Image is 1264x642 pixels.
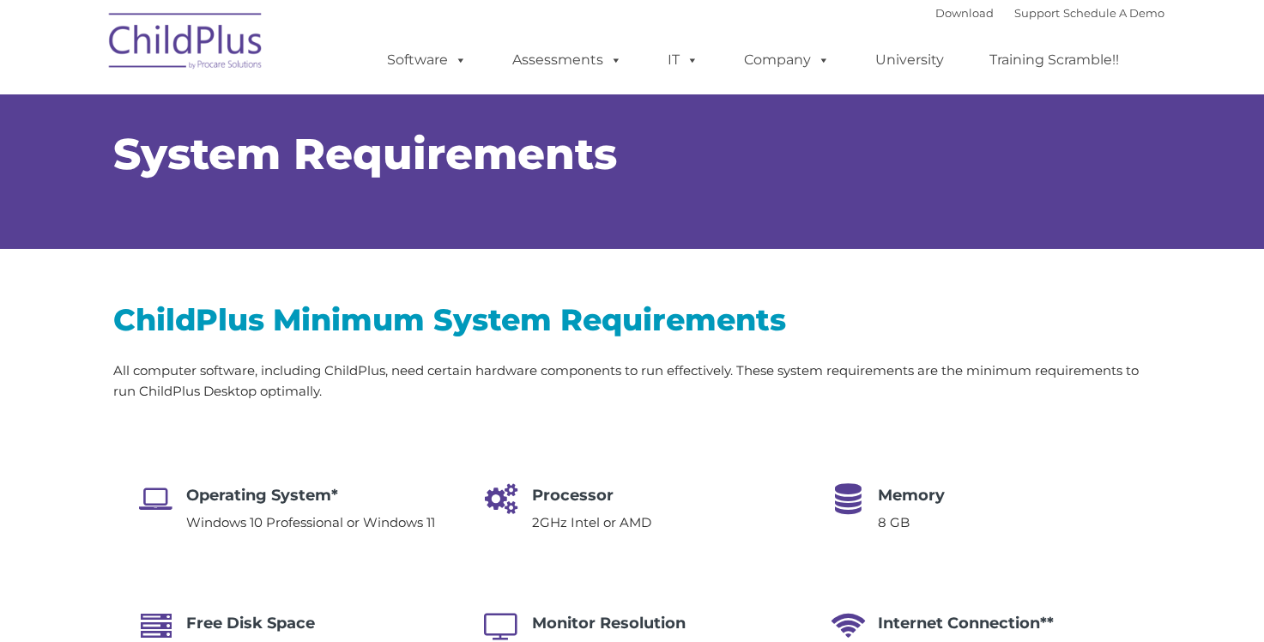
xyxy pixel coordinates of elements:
a: Software [370,43,484,77]
font: | [935,6,1164,20]
a: Company [727,43,847,77]
span: Monitor Resolution [532,614,686,633]
a: Support [1014,6,1060,20]
a: Download [935,6,994,20]
p: All computer software, including ChildPlus, need certain hardware components to run effectively. ... [113,360,1152,402]
a: Training Scramble!! [972,43,1136,77]
span: Processor [532,486,614,505]
span: 2GHz Intel or AMD [532,514,651,530]
h4: Operating System* [186,483,435,507]
img: ChildPlus by Procare Solutions [100,1,272,87]
a: IT [650,43,716,77]
a: Assessments [495,43,639,77]
a: University [858,43,961,77]
a: Schedule A Demo [1063,6,1164,20]
span: 8 GB [878,514,910,530]
span: System Requirements [113,128,617,180]
span: Memory [878,486,945,505]
h2: ChildPlus Minimum System Requirements [113,300,1152,339]
span: Internet Connection** [878,614,1054,633]
span: Free Disk Space [186,614,315,633]
p: Windows 10 Professional or Windows 11 [186,512,435,533]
